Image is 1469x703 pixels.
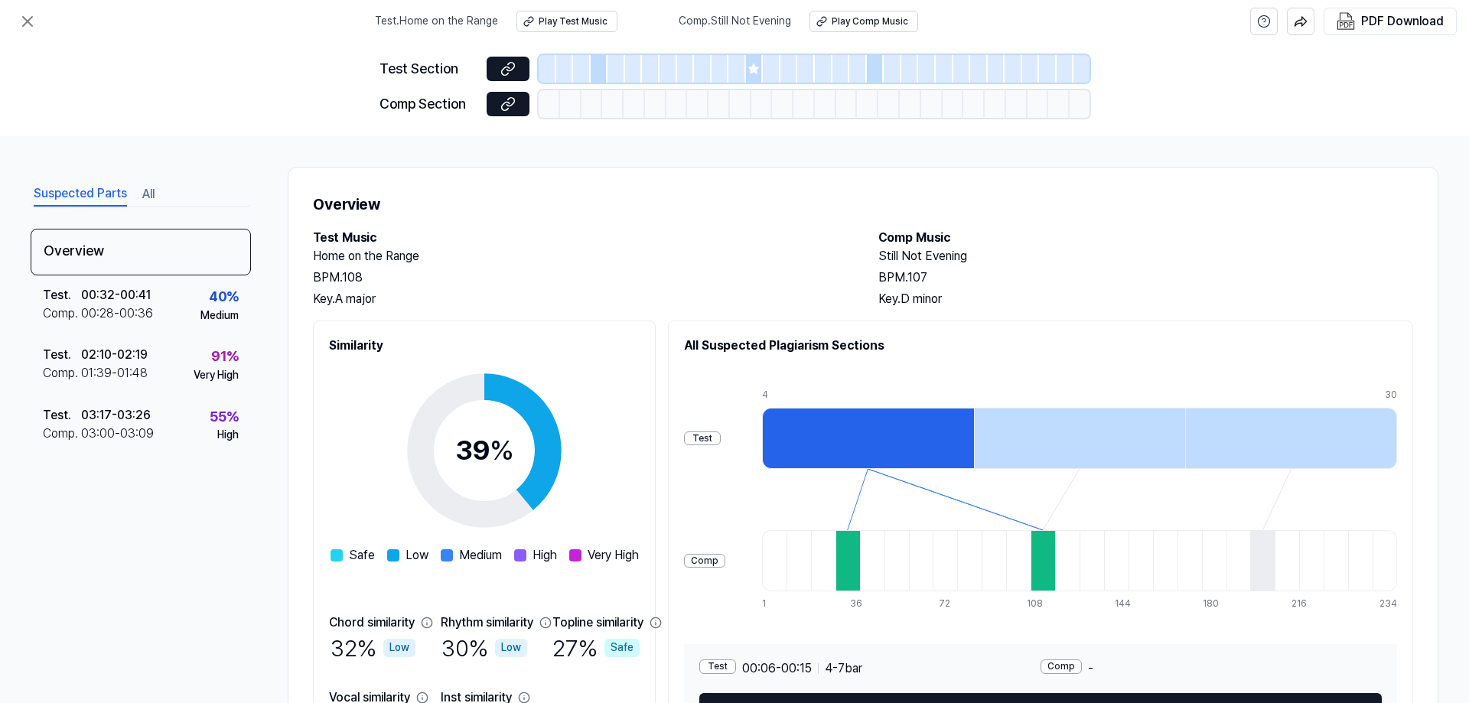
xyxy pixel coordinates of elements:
button: Play Test Music [516,11,617,32]
div: High [217,428,239,443]
div: Test . [43,406,81,425]
div: Key. A major [313,290,848,308]
div: Topline similarity [552,613,643,632]
div: 36 [850,597,875,610]
div: Test . [43,346,81,364]
div: 02:10 - 02:19 [81,346,148,364]
button: help [1250,8,1278,35]
div: Low [495,639,527,657]
div: Test . [43,286,81,304]
div: 234 [1379,597,1397,610]
div: 72 [939,597,963,610]
div: Test [684,431,721,446]
div: 30 [1385,389,1397,402]
div: Test [699,659,736,674]
div: Safe [604,639,640,657]
div: 39 [455,430,514,471]
div: Play Comp Music [832,15,908,28]
div: Rhythm similarity [441,613,533,632]
svg: help [1257,14,1271,29]
div: BPM. 108 [313,269,848,287]
h2: Home on the Range [313,247,848,265]
h2: Similarity [329,337,640,355]
div: 91 % [211,346,239,368]
div: - [1041,659,1382,678]
div: Comp . [43,364,81,382]
div: 1 [762,597,787,610]
div: 55 % [210,406,239,428]
button: All [142,182,155,207]
span: % [490,434,514,467]
span: Comp . Still Not Evening [679,14,791,29]
span: 00:06 - 00:15 [742,659,812,678]
img: share [1294,15,1308,28]
div: 180 [1203,597,1227,610]
div: 4 [762,389,974,402]
div: 00:28 - 00:36 [81,304,153,323]
h2: Comp Music [878,229,1413,247]
button: Play Comp Music [809,11,918,32]
span: 4 - 7 bar [825,659,862,678]
div: 144 [1115,597,1139,610]
div: 03:17 - 03:26 [81,406,151,425]
div: Key. D minor [878,290,1413,308]
h1: Overview [313,192,1413,216]
div: Medium [200,308,239,324]
div: 03:00 - 03:09 [81,425,154,443]
div: Chord similarity [329,613,415,632]
div: Play Test Music [539,15,607,28]
h2: Still Not Evening [878,247,1413,265]
div: 01:39 - 01:48 [81,364,148,382]
div: 216 [1291,597,1316,610]
div: Overview [31,229,251,275]
div: 30 % [441,632,527,664]
button: PDF Download [1334,8,1447,34]
div: Low [383,639,415,657]
button: Suspected Parts [34,182,127,207]
span: High [533,546,557,565]
div: 108 [1027,597,1051,610]
span: Low [406,546,428,565]
span: Safe [349,546,375,565]
div: PDF Download [1361,11,1444,31]
h2: Test Music [313,229,848,247]
span: Test . Home on the Range [375,14,498,29]
span: Very High [588,546,639,565]
div: Test Section [379,58,477,80]
div: Comp Section [379,93,477,116]
div: 40 % [209,286,239,308]
div: Comp . [43,304,81,323]
div: Comp [684,554,725,568]
div: 32 % [331,632,415,664]
div: BPM. 107 [878,269,1413,287]
h2: All Suspected Plagiarism Sections [684,337,1397,355]
div: 00:32 - 00:41 [81,286,151,304]
div: Comp . [43,425,81,443]
div: Very High [194,368,239,383]
div: 27 % [552,632,640,664]
img: PDF Download [1337,12,1355,31]
div: Comp [1041,659,1082,674]
span: Medium [459,546,502,565]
